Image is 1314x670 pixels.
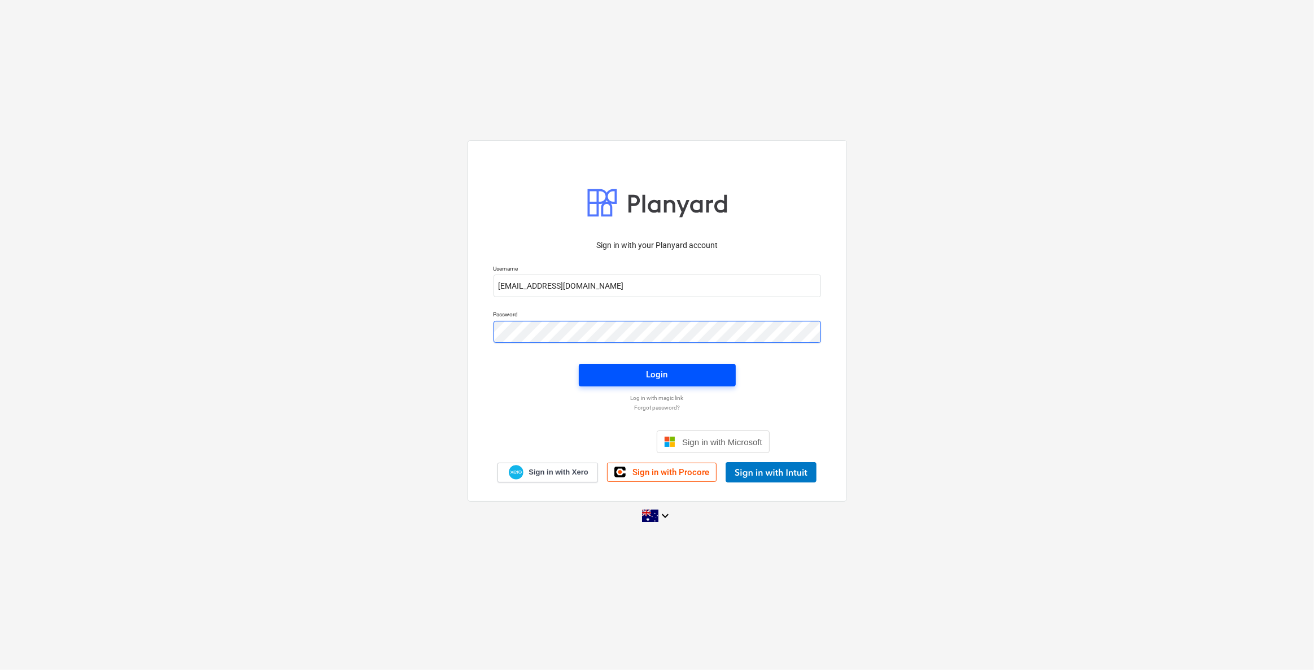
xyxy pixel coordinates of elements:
[488,394,827,402] a: Log in with magic link
[664,436,675,447] img: Microsoft logo
[497,463,598,482] a: Sign in with Xero
[632,467,709,477] span: Sign in with Procore
[488,404,827,411] a: Forgot password?
[647,367,668,382] div: Login
[682,437,762,447] span: Sign in with Microsoft
[494,311,821,320] p: Password
[529,467,588,477] span: Sign in with Xero
[494,265,821,275] p: Username
[579,364,736,386] button: Login
[607,463,717,482] a: Sign in with Procore
[509,465,523,480] img: Xero logo
[494,240,821,251] p: Sign in with your Planyard account
[494,275,821,297] input: Username
[539,429,653,454] iframe: Sign in with Google Button
[658,509,672,523] i: keyboard_arrow_down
